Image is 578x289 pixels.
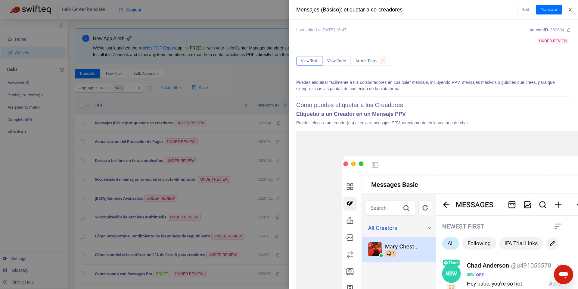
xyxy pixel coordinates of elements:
span: 300694 [550,27,564,32]
span: 1 [380,58,387,64]
span: Article Tasks [356,58,377,64]
span: View Code [327,58,346,64]
span: Translate [541,6,557,13]
button: View Code [322,56,351,66]
p: Puedes etiquetar fácilmente a tus colaboradores en cualquier mensaje, incluyendo PPV, mensajes ma... [296,79,571,92]
button: Edit [517,5,534,14]
iframe: Button to launch messaging window [554,265,573,284]
span: UNDER REVIEW [537,38,568,44]
button: View Text [296,56,322,66]
h2: Cómo puedes etiquetar a los Creadores [296,101,571,109]
button: Close [566,7,574,13]
span: close [568,7,573,12]
div: Intercom ID: [527,27,571,33]
button: Article Tasks1 [351,56,391,66]
b: Etiquetar a un Creador en un Mensaje PPV [296,111,406,117]
p: Puedes elegir a un creador(es) al enviar mensajes PPV, directamente en la ventana de chat. [296,120,571,126]
div: Last edited at [DATE] 16:47 [296,27,346,33]
span: Edit [522,6,529,13]
div: Mensajes (Básico): etiquetar a co-creadores [296,6,517,14]
button: Translate [536,5,562,14]
span: View Text [301,58,318,64]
